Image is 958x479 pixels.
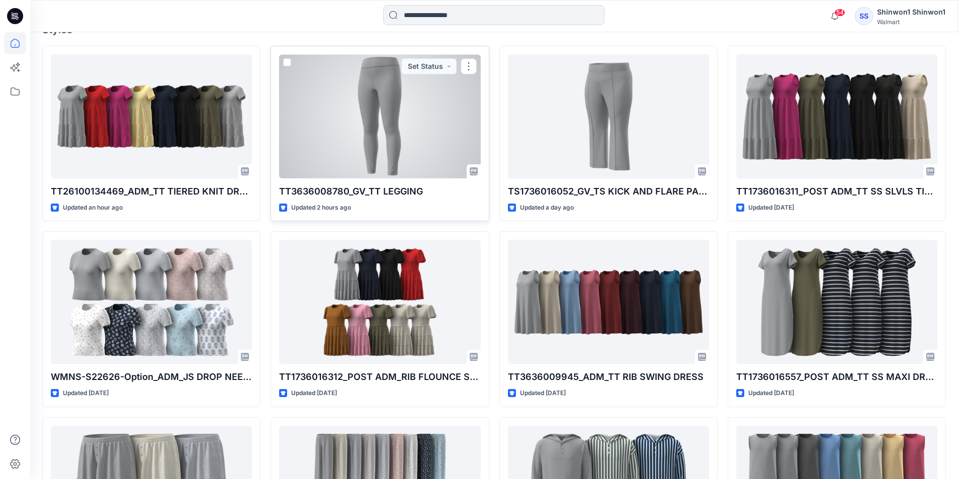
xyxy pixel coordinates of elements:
p: Updated 2 hours ago [291,203,351,213]
a: TT3636009945_ADM_TT RIB SWING DRESS [508,240,709,364]
a: WMNS-S22626-Option_ADM_JS DROP NEEDLE SS Top [51,240,252,364]
p: WMNS-S22626-Option_ADM_JS DROP NEEDLE SS Top [51,370,252,384]
a: TS1736016052_GV_TS KICK AND FLARE PANT [508,54,709,178]
p: Updated [DATE] [748,388,794,399]
a: TT1736016311_POST ADM_TT SS SLVLS TIERED KNIT DRESS [736,54,937,178]
div: SS [855,7,873,25]
a: TT1736016312_POST ADM_RIB FLOUNCE SLV SWING MINI [279,240,480,364]
p: TT3636008780_GV_TT LEGGING [279,184,480,199]
p: Updated [DATE] [291,388,337,399]
p: TS1736016052_GV_TS KICK AND FLARE PANT [508,184,709,199]
p: Updated [DATE] [520,388,566,399]
p: TT26100134469_ADM_TT TIERED KNIT DRESS [51,184,252,199]
p: Updated [DATE] [748,203,794,213]
a: TT3636008780_GV_TT LEGGING [279,54,480,178]
p: TT1736016557_POST ADM_TT SS MAXI DRESS [736,370,937,384]
p: Updated an hour ago [63,203,123,213]
a: TT1736016557_POST ADM_TT SS MAXI DRESS [736,240,937,364]
div: Walmart [877,18,945,26]
p: TT1736016312_POST ADM_RIB FLOUNCE SLV SWING MINI [279,370,480,384]
p: TT3636009945_ADM_TT RIB SWING DRESS [508,370,709,384]
p: Updated [DATE] [63,388,109,399]
a: TT26100134469_ADM_TT TIERED KNIT DRESS [51,54,252,178]
div: Shinwon1 Shinwon1 [877,6,945,18]
p: Updated a day ago [520,203,574,213]
span: 54 [834,9,845,17]
p: TT1736016311_POST ADM_TT SS SLVLS TIERED KNIT DRESS [736,184,937,199]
